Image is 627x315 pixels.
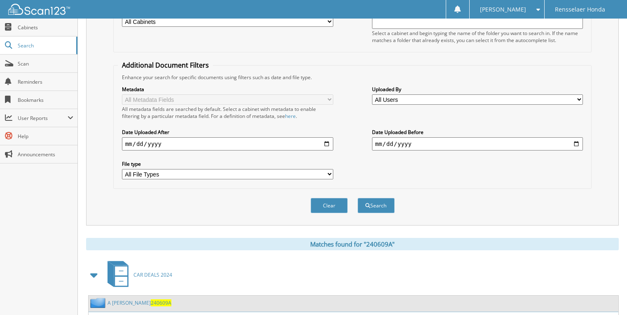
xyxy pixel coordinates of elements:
[372,86,583,93] label: Uploaded By
[108,299,171,306] a: A [PERSON_NAME]240609A
[18,60,73,67] span: Scan
[555,7,605,12] span: Rensselaer Honda
[18,42,72,49] span: Search
[86,238,619,250] div: Matches found for "240609A"
[358,198,395,213] button: Search
[133,271,172,278] span: CAR DEALS 2024
[122,106,333,120] div: All metadata fields are searched by default. Select a cabinet with metadata to enable filtering b...
[18,151,73,158] span: Announcements
[103,259,172,291] a: CAR DEALS 2024
[18,96,73,103] span: Bookmarks
[118,61,213,70] legend: Additional Document Filters
[285,113,296,120] a: here
[90,298,108,308] img: folder2.png
[122,129,333,136] label: Date Uploaded After
[480,7,526,12] span: [PERSON_NAME]
[118,74,587,81] div: Enhance your search for specific documents using filters such as date and file type.
[151,299,171,306] span: 240609A
[122,137,333,150] input: start
[311,198,348,213] button: Clear
[18,78,73,85] span: Reminders
[372,30,583,44] div: Select a cabinet and begin typing the name of the folder you want to search in. If the name match...
[122,86,333,93] label: Metadata
[8,4,70,15] img: scan123-logo-white.svg
[372,129,583,136] label: Date Uploaded Before
[122,160,333,167] label: File type
[18,115,68,122] span: User Reports
[372,137,583,150] input: end
[18,24,73,31] span: Cabinets
[18,133,73,140] span: Help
